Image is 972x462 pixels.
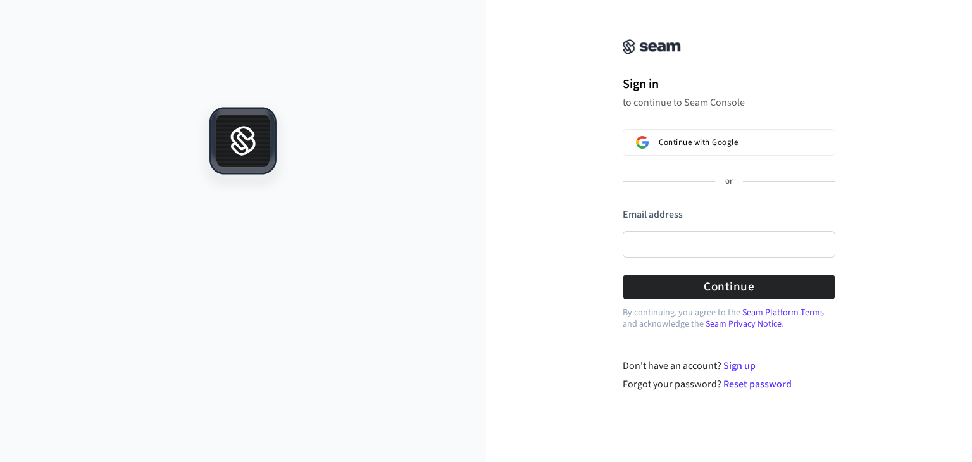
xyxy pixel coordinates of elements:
[725,176,733,187] p: or
[723,377,792,391] a: Reset password
[623,129,835,156] button: Sign in with GoogleContinue with Google
[623,96,835,109] p: to continue to Seam Console
[623,377,836,392] div: Forgot your password?
[706,318,782,330] a: Seam Privacy Notice
[623,75,835,94] h1: Sign in
[623,39,681,54] img: Seam Console
[723,359,756,373] a: Sign up
[623,275,835,299] button: Continue
[659,137,738,147] span: Continue with Google
[742,306,824,319] a: Seam Platform Terms
[623,208,683,222] label: Email address
[623,307,835,330] p: By continuing, you agree to the and acknowledge the .
[636,136,649,149] img: Sign in with Google
[623,358,836,373] div: Don't have an account?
